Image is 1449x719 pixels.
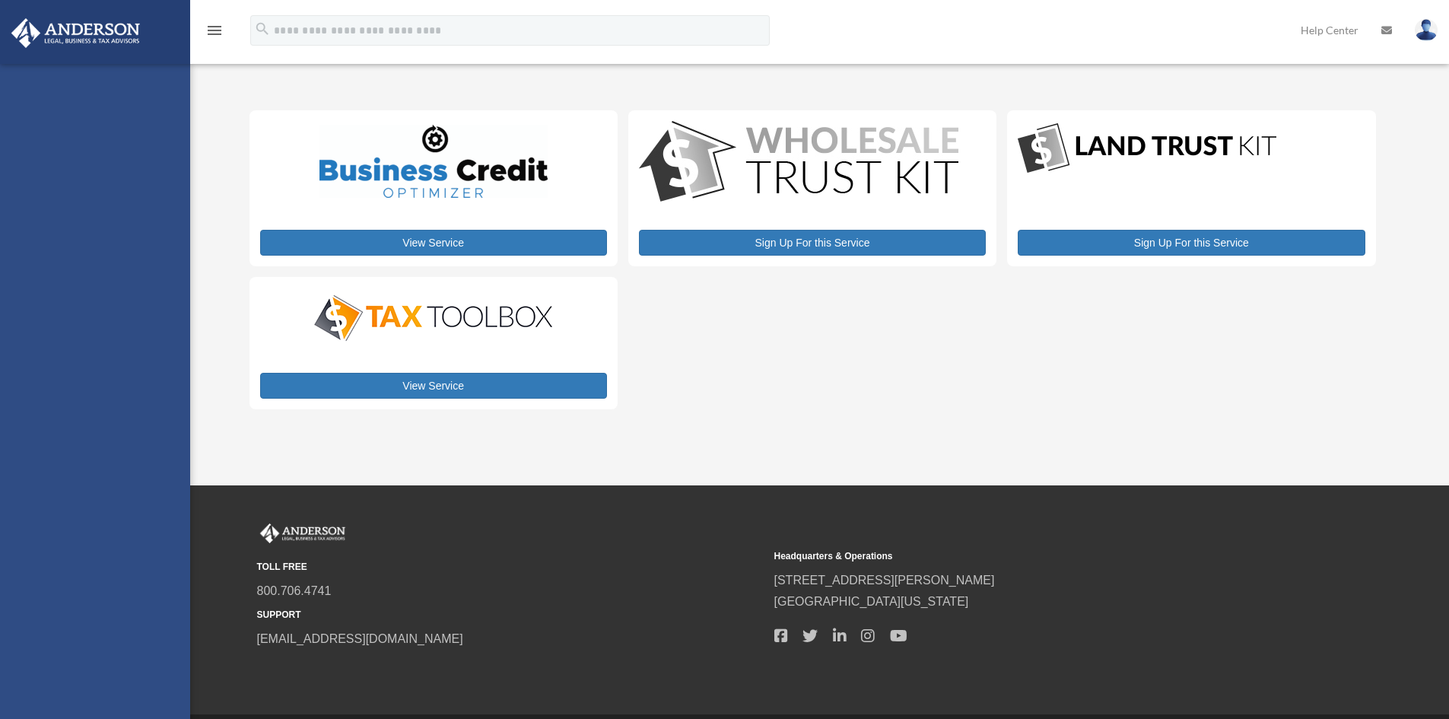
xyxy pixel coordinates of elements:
a: View Service [260,230,607,256]
img: Anderson Advisors Platinum Portal [7,18,145,48]
small: TOLL FREE [257,559,764,575]
small: SUPPORT [257,607,764,623]
a: menu [205,27,224,40]
img: User Pic [1415,19,1438,41]
a: Sign Up For this Service [639,230,986,256]
a: [EMAIL_ADDRESS][DOMAIN_NAME] [257,632,463,645]
img: WS-Trust-Kit-lgo-1.jpg [639,121,958,205]
img: LandTrust_lgo-1.jpg [1018,121,1276,177]
small: Headquarters & Operations [774,549,1281,565]
a: [STREET_ADDRESS][PERSON_NAME] [774,574,995,587]
i: menu [205,21,224,40]
a: Sign Up For this Service [1018,230,1365,256]
a: 800.706.4741 [257,584,332,597]
a: View Service [260,373,607,399]
img: Anderson Advisors Platinum Portal [257,523,348,543]
a: [GEOGRAPHIC_DATA][US_STATE] [774,595,969,608]
i: search [254,21,271,37]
